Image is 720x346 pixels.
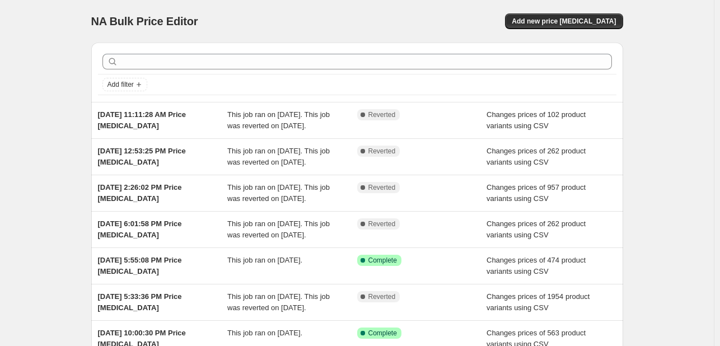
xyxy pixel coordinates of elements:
span: Changes prices of 474 product variants using CSV [487,256,586,275]
span: Complete [368,256,397,265]
span: Reverted [368,110,396,119]
span: Changes prices of 102 product variants using CSV [487,110,586,130]
span: Changes prices of 1954 product variants using CSV [487,292,590,312]
span: Changes prices of 957 product variants using CSV [487,183,586,203]
button: Add filter [102,78,147,91]
span: Reverted [368,147,396,156]
span: [DATE] 5:33:36 PM Price [MEDICAL_DATA] [98,292,182,312]
span: [DATE] 6:01:58 PM Price [MEDICAL_DATA] [98,219,182,239]
span: [DATE] 12:53:25 PM Price [MEDICAL_DATA] [98,147,186,166]
span: [DATE] 11:11:28 AM Price [MEDICAL_DATA] [98,110,186,130]
span: NA Bulk Price Editor [91,15,198,27]
span: This job ran on [DATE]. This job was reverted on [DATE]. [227,110,330,130]
span: Reverted [368,183,396,192]
span: Reverted [368,219,396,228]
span: This job ran on [DATE]. [227,256,302,264]
span: This job ran on [DATE]. This job was reverted on [DATE]. [227,147,330,166]
span: [DATE] 5:55:08 PM Price [MEDICAL_DATA] [98,256,182,275]
button: Add new price [MEDICAL_DATA] [505,13,623,29]
span: Add filter [107,80,134,89]
span: This job ran on [DATE]. [227,329,302,337]
span: [DATE] 2:26:02 PM Price [MEDICAL_DATA] [98,183,182,203]
span: Changes prices of 262 product variants using CSV [487,147,586,166]
span: This job ran on [DATE]. This job was reverted on [DATE]. [227,292,330,312]
span: Reverted [368,292,396,301]
span: Add new price [MEDICAL_DATA] [512,17,616,26]
span: This job ran on [DATE]. This job was reverted on [DATE]. [227,183,330,203]
span: Complete [368,329,397,338]
span: Changes prices of 262 product variants using CSV [487,219,586,239]
span: This job ran on [DATE]. This job was reverted on [DATE]. [227,219,330,239]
